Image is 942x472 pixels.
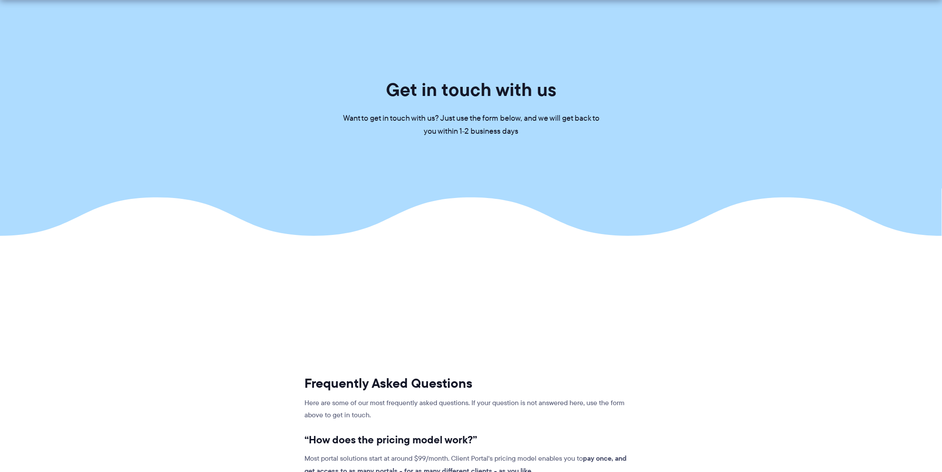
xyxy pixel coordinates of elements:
h2: Frequently Asked Questions [304,375,638,392]
p: Here are some of our most frequently asked questions. If your question is not answered here, use ... [304,397,638,421]
iframe: Contact form [304,260,638,359]
h1: Get in touch with us [386,78,556,101]
h3: “How does the pricing model work?” [304,433,638,446]
p: Want to get in touch with us? Just use the form below, and we will get back to you within 1-2 bus... [341,112,601,138]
